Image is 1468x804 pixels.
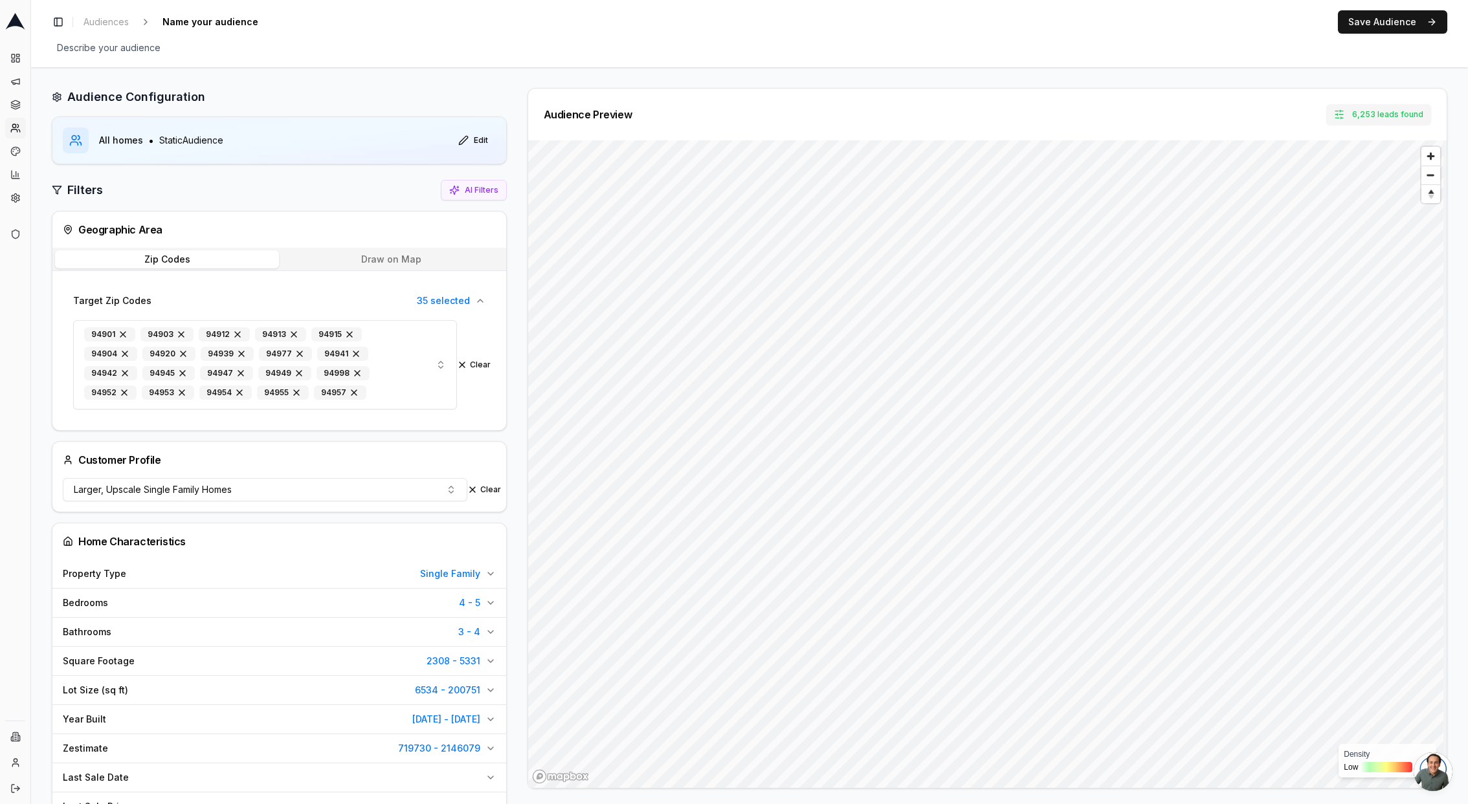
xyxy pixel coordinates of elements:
button: Save Audience [1338,10,1447,34]
span: Lot Size (sq ft) [63,684,128,697]
button: Zoom out [1421,166,1440,184]
div: Geographic Area [63,222,496,237]
span: Last Sale Date [63,771,129,784]
button: 6,253 leads found [1326,104,1431,125]
button: Property TypeSingle Family [52,560,506,588]
div: 94977 [259,347,312,361]
span: Describe your audience [52,39,166,57]
button: Bathrooms3 - 4 [52,618,506,646]
span: Bathrooms [63,625,111,638]
span: Year Built [63,713,106,726]
div: 94904 [84,347,137,361]
span: Square Footage [63,655,135,668]
div: 94954 [199,386,252,400]
span: Zestimate [63,742,108,755]
div: 94945 [142,366,195,380]
span: • [148,133,154,148]
canvas: Map [528,140,1444,788]
div: 94912 [199,327,250,342]
span: Single Family [420,567,480,580]
button: Zoom in [1421,147,1440,166]
div: Home Characteristics [63,534,496,549]
button: Target Zip Codes35 selected [63,287,496,315]
div: 94957 [314,386,366,400]
button: Square Footage2308 - 5331 [52,647,506,675]
button: Log out [5,778,26,799]
div: 94949 [258,366,311,380]
a: Open chat [1414,752,1452,791]
a: Mapbox homepage [532,769,589,784]
div: 94998 [317,366,370,380]
button: Clear [467,484,501,495]
span: 3 - 4 [458,625,480,638]
span: Bedrooms [63,596,108,609]
button: Lot Size (sq ft)6534 - 200751 [52,676,506,704]
nav: breadcrumb [78,13,284,31]
h2: Filters [67,181,103,199]
span: Reset bearing to north [1419,186,1441,202]
span: Property Type [63,567,126,580]
span: Low [1344,762,1358,772]
button: Draw on Map [279,250,503,268]
button: Zip Codes [55,250,279,268]
span: 6534 - 200751 [415,684,480,697]
div: 94942 [84,366,137,380]
span: [DATE] - [DATE] [412,713,480,726]
div: Target Zip Codes35 selected [63,315,496,420]
button: Reset bearing to north [1421,184,1440,203]
div: 94953 [142,386,194,400]
span: 2308 - 5331 [427,655,480,668]
h2: Audience Configuration [67,88,205,106]
div: 94941 [317,347,368,361]
div: 94901 [84,327,135,342]
button: Clear [457,360,491,370]
span: Larger, Upscale Single Family Homes [74,483,232,496]
span: Audiences [83,16,129,28]
span: Name your audience [157,13,263,31]
button: Edit [450,130,496,151]
span: 35 selected [417,294,470,307]
button: Last Sale Date [52,763,506,792]
div: 94903 [140,327,194,342]
span: 719730 - 2146079 [398,742,480,755]
div: 94920 [142,347,195,361]
span: All homes [99,134,143,147]
div: 94915 [311,327,362,342]
span: Target Zip Codes [73,294,151,307]
div: Audience Preview [544,109,632,120]
div: Customer Profile [63,452,161,468]
div: 94947 [200,366,253,380]
a: Audiences [78,13,134,31]
button: Bedrooms4 - 5 [52,589,506,617]
button: AI Filters [441,180,507,201]
button: Zestimate719730 - 2146079 [52,734,506,763]
div: 94952 [84,386,137,400]
div: 94939 [201,347,254,361]
div: 94913 [255,327,306,342]
span: Static Audience [159,134,223,147]
div: Density [1344,749,1431,759]
span: AI Filters [465,185,498,195]
div: 94955 [257,386,309,400]
span: 4 - 5 [459,596,480,609]
button: Year Built[DATE] - [DATE] [52,705,506,733]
